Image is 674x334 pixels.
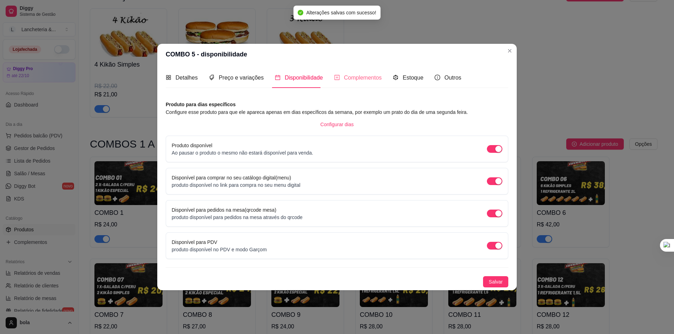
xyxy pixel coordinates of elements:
[285,75,323,81] span: Disponibilidade
[219,75,264,81] span: Preço e variações
[172,143,212,148] label: Produto disponível
[166,101,508,108] article: Produto para dias específicos
[157,44,517,65] header: COMBO 5 - disponibilidade
[298,10,303,15] span: check-circle
[444,75,461,81] span: Outros
[172,246,267,253] p: produto disponível no PDV e modo Garçom
[172,207,276,213] label: Disponível para pedidos na mesa(qrcode mesa)
[315,119,359,130] button: Configurar dias
[176,75,198,81] span: Detalhes
[504,45,515,56] button: Close
[483,276,508,287] button: Salvar
[166,75,171,80] span: appstore
[403,75,423,81] span: Estoque
[172,149,313,156] p: Ao pausar o produto o mesmo não estará disponível para venda.
[334,75,340,80] span: plus-square
[209,75,214,80] span: tags
[489,278,503,286] span: Salvar
[344,75,382,81] span: Complementos
[172,175,291,180] label: Disponível para comprar no seu catálogo digital(menu)
[435,75,440,80] span: info-circle
[172,182,300,189] p: produto disponível no link para compra no seu menu digital
[321,121,354,128] span: Configurar dias
[172,214,303,221] p: produto disponível para pedidos na mesa através do qrcode
[306,10,376,15] span: Alterações salvas com sucesso!
[172,239,217,245] label: Disponível para PDV
[393,75,398,80] span: code-sandbox
[166,108,508,116] article: Configure esse produto para que ele apareca apenas em dias específicos da semana, por exemplo um ...
[275,75,280,80] span: calendar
